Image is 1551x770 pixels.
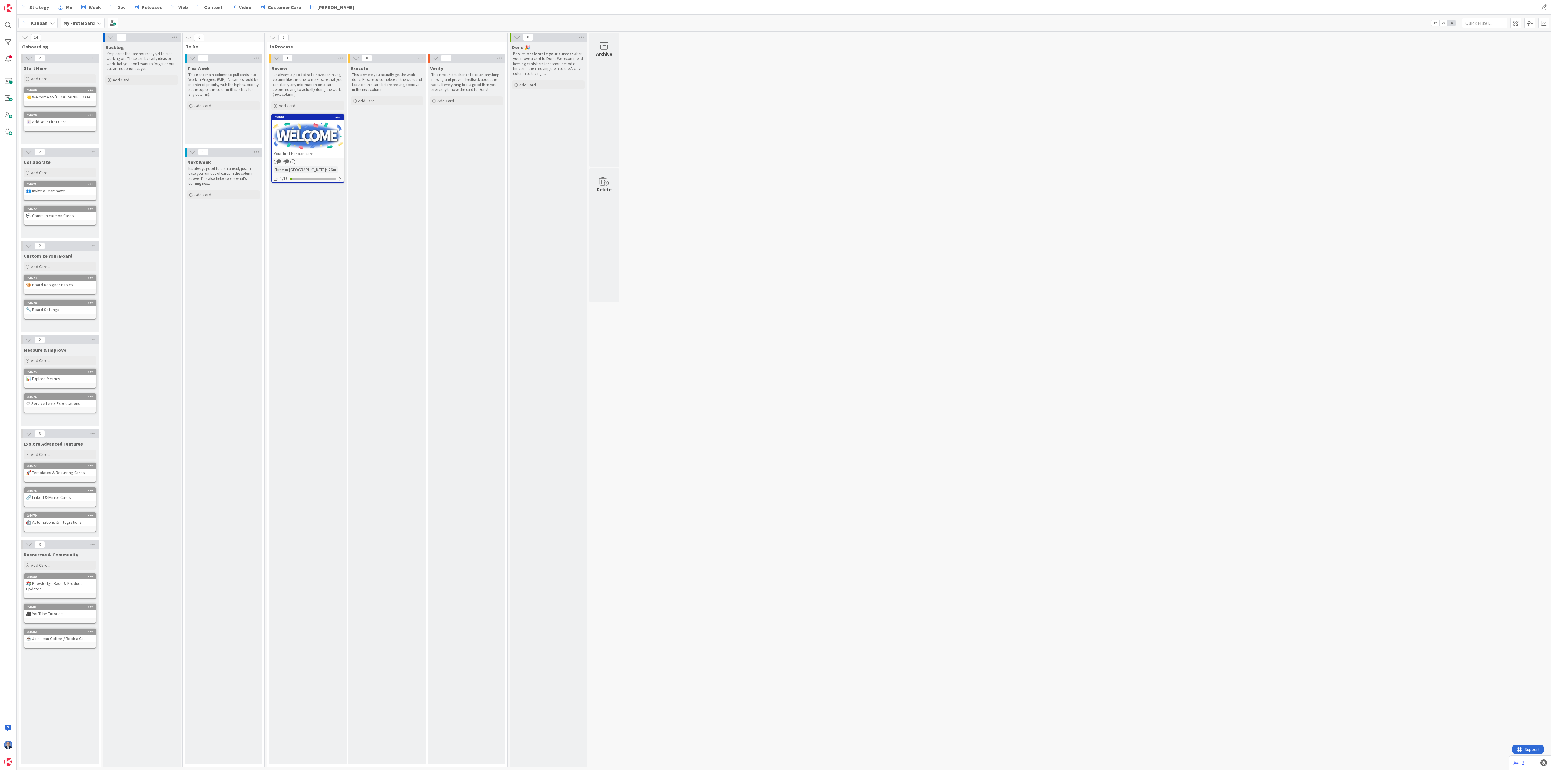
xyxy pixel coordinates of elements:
div: 24676 [27,395,96,399]
span: 0 [116,34,127,41]
p: This is the main column to pull cards into Work In Progress (WIP). All cards should be in order o... [188,72,259,97]
span: Support [13,1,28,8]
span: 14 [31,34,41,41]
div: 24673 [27,276,96,280]
span: Add Card... [31,452,50,457]
div: 24682 [27,630,96,634]
div: 24669👋 Welcome to [GEOGRAPHIC_DATA] [24,88,96,101]
input: Quick Filter... [1462,18,1507,28]
span: Add Card... [519,82,539,88]
div: 📊 Explore Metrics [24,375,96,383]
span: Add Card... [31,170,50,175]
span: 0 [523,34,533,41]
div: 26m [327,166,338,173]
div: 24668Your first Kanban card [272,115,344,158]
div: 24670 [24,112,96,118]
div: 24682☕ Join Lean Coffee / Book a Call [24,629,96,642]
div: 24678 [24,488,96,493]
div: 24680 [24,574,96,579]
div: 24673🎨 Board Designer Basics [24,275,96,289]
div: 24680📚 Knowledge Base & Product Updates [24,574,96,593]
div: 24675 [27,370,96,374]
a: Content [193,2,226,13]
div: ⏱ Service Level Expectations [24,400,96,407]
div: 👥 Invite a Teammate [24,187,96,195]
span: 0 [441,55,451,62]
span: 2 [35,55,45,62]
span: In Process [270,44,500,50]
div: 24669 [24,88,96,93]
span: Add Card... [194,192,214,197]
div: 24672 [27,207,96,211]
p: Be sure to when you move a card to Done. We recommend keeping cards here for s short period of ti... [513,51,583,76]
span: Add Card... [358,98,377,104]
span: 0 [194,34,204,41]
div: 🤖 Automations & Integrations [24,518,96,526]
a: Web [168,2,191,13]
span: Review [271,65,287,71]
span: Add Card... [437,98,457,104]
span: Collaborate [24,159,51,165]
a: Strategy [18,2,53,13]
div: 🎨 Board Designer Basics [24,281,96,289]
div: Time in [GEOGRAPHIC_DATA] [274,166,326,173]
div: 24677 [24,463,96,469]
div: 24670🃏 Add Your First Card [24,112,96,126]
span: Add Card... [194,103,214,108]
a: Releases [131,2,166,13]
p: It's always a good idea to have a thinking column like this one to make sure that you can clarify... [273,72,343,97]
b: My First Board [63,20,95,26]
span: 1x [1431,20,1439,26]
div: 24675📊 Explore Metrics [24,369,96,383]
div: Delete [597,186,612,193]
a: Week [78,2,105,13]
span: To Do [186,44,257,50]
span: This Week [187,65,210,71]
span: 0 [362,55,372,62]
div: 24680 [27,575,96,579]
div: 24679 [27,513,96,518]
a: Dev [106,2,129,13]
span: 1 [285,159,289,163]
a: [PERSON_NAME] [307,2,358,13]
div: 🃏 Add Your First Card [24,118,96,126]
span: Strategy [29,4,49,11]
p: This is where you actually get the work done. Be sure to complete all the work and tasks on this ... [352,72,422,92]
span: Verify [430,65,443,71]
span: Add Card... [31,358,50,363]
span: Add Card... [31,264,50,269]
span: Releases [142,4,162,11]
img: DP [4,741,12,749]
span: 0 [198,148,208,156]
div: 24676 [24,394,96,400]
a: Customer Care [257,2,305,13]
span: 1 [278,34,289,41]
div: 24677🚀 Templates & Recurring Cards [24,463,96,476]
div: 24678🔗 Linked & Mirror Cards [24,488,96,501]
div: ☕ Join Lean Coffee / Book a Call [24,635,96,642]
div: 24673 [24,275,96,281]
span: Web [178,4,188,11]
a: 2 [1513,759,1524,766]
span: Add Card... [31,76,50,81]
span: 3x [1447,20,1456,26]
span: 2 [35,336,45,344]
span: Content [204,4,223,11]
span: 3 [35,430,45,437]
div: 🔗 Linked & Mirror Cards [24,493,96,501]
div: Your first Kanban card [272,150,344,158]
span: : [326,166,327,173]
div: 24671 [27,182,96,186]
span: Video [239,4,251,11]
div: 24671 [24,181,96,187]
div: 24672 [24,206,96,212]
span: 1 [282,55,293,62]
div: 24670 [27,113,96,117]
span: Customer Care [268,4,301,11]
span: 2 [35,148,45,156]
p: It's always good to plan ahead, just in case you run out of cards in the column above. This also ... [188,166,259,186]
span: Done 🎉 [512,44,530,50]
a: Video [228,2,255,13]
span: 1 [277,159,281,163]
span: Onboarding [22,44,93,50]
